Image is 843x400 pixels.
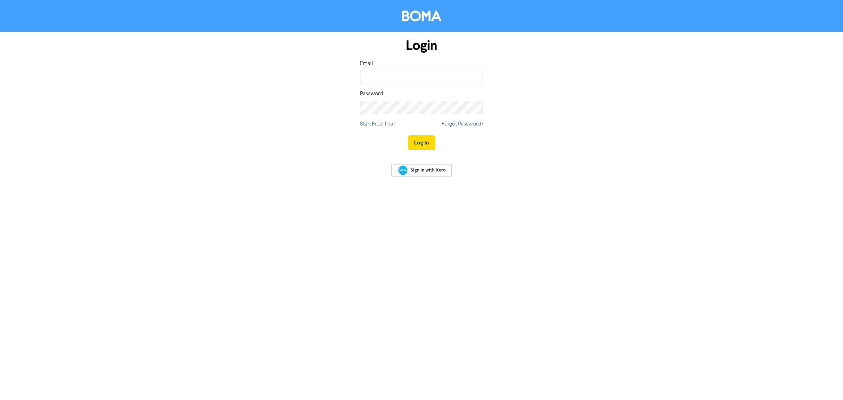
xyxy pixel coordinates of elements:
[398,166,407,175] img: Xero logo
[408,135,435,150] button: Log In
[391,164,452,176] a: Sign In with Xero
[360,120,395,128] a: Start Free Trial
[360,38,483,54] h1: Login
[411,167,446,173] span: Sign In with Xero
[442,120,483,128] a: Forgot Password?
[360,90,383,98] label: Password
[402,11,441,21] img: BOMA Logo
[360,59,373,68] label: Email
